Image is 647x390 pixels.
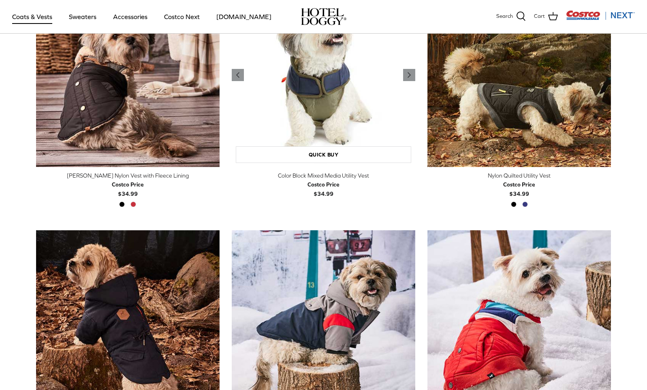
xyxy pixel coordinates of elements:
[36,171,220,180] div: [PERSON_NAME] Nylon Vest with Fleece Lining
[496,11,526,22] a: Search
[62,3,104,30] a: Sweaters
[301,8,346,25] img: hoteldoggycom
[112,180,144,189] div: Costco Price
[209,3,279,30] a: [DOMAIN_NAME]
[566,15,635,21] a: Visit Costco Next
[232,171,415,198] a: Color Block Mixed Media Utility Vest Costco Price$34.99
[427,171,611,180] div: Nylon Quilted Utility Vest
[232,171,415,180] div: Color Block Mixed Media Utility Vest
[503,180,535,189] div: Costco Price
[534,12,545,21] span: Cart
[236,146,411,163] a: Quick buy
[496,12,513,21] span: Search
[232,69,244,81] a: Previous
[5,3,60,30] a: Coats & Vests
[157,3,207,30] a: Costco Next
[403,69,415,81] a: Previous
[301,8,346,25] a: hoteldoggy.com hoteldoggycom
[427,171,611,198] a: Nylon Quilted Utility Vest Costco Price$34.99
[534,11,558,22] a: Cart
[36,171,220,198] a: [PERSON_NAME] Nylon Vest with Fleece Lining Costco Price$34.99
[307,180,340,197] b: $34.99
[112,180,144,197] b: $34.99
[106,3,155,30] a: Accessories
[566,10,635,20] img: Costco Next
[503,180,535,197] b: $34.99
[307,180,340,189] div: Costco Price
